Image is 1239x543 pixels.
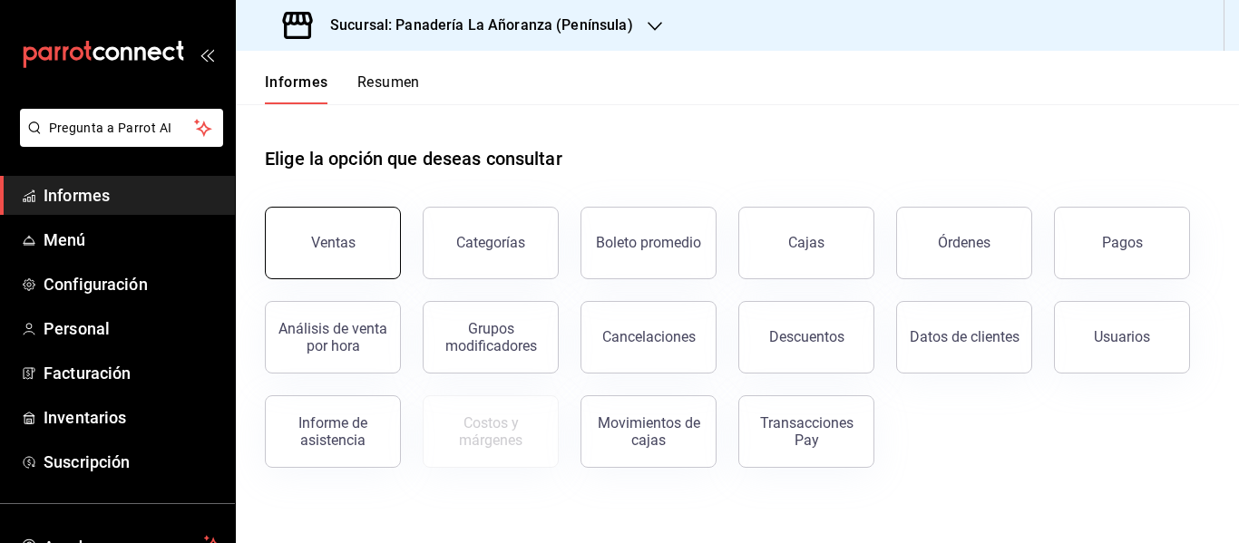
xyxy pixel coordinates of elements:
[1054,207,1190,279] button: Pagos
[738,301,874,373] button: Descuentos
[44,275,148,294] font: Configuración
[49,121,172,135] font: Pregunta a Parrot AI
[44,408,126,427] font: Inventarios
[896,207,1032,279] button: Órdenes
[200,47,214,62] button: abrir_cajón_menú
[456,234,525,251] font: Categorías
[598,414,700,449] font: Movimientos de cajas
[298,414,367,449] font: Informe de asistencia
[1054,301,1190,373] button: Usuarios
[788,234,824,251] font: Cajas
[13,131,223,150] a: Pregunta a Parrot AI
[278,320,387,354] font: Análisis de venta por hora
[580,207,717,279] button: Boleto promedio
[580,301,717,373] button: Cancelaciones
[423,301,559,373] button: Grupos modificadores
[910,328,1019,345] font: Datos de clientes
[596,234,701,251] font: Boleto promedio
[769,328,844,345] font: Descuentos
[1094,328,1150,345] font: Usuarios
[20,109,223,147] button: Pregunta a Parrot AI
[44,230,86,249] font: Menú
[265,301,401,373] button: Análisis de venta por hora
[602,328,696,345] font: Cancelaciones
[330,16,633,34] font: Sucursal: Panadería La Añoranza (Península)
[44,319,110,338] font: Personal
[44,364,131,383] font: Facturación
[357,73,420,91] font: Resumen
[938,234,990,251] font: Órdenes
[265,73,420,104] div: pestañas de navegación
[896,301,1032,373] button: Datos de clientes
[44,186,110,205] font: Informes
[738,207,874,279] button: Cajas
[311,234,356,251] font: Ventas
[760,414,854,449] font: Transacciones Pay
[265,73,328,91] font: Informes
[1102,234,1143,251] font: Pagos
[265,207,401,279] button: Ventas
[423,395,559,468] button: Contrata inventarios para ver este informe
[265,148,562,170] font: Elige la opción que deseas consultar
[44,452,130,471] font: Suscripción
[423,207,559,279] button: Categorías
[459,414,522,449] font: Costos y márgenes
[265,395,401,468] button: Informe de asistencia
[738,395,874,468] button: Transacciones Pay
[445,320,537,354] font: Grupos modificadores
[580,395,717,468] button: Movimientos de cajas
